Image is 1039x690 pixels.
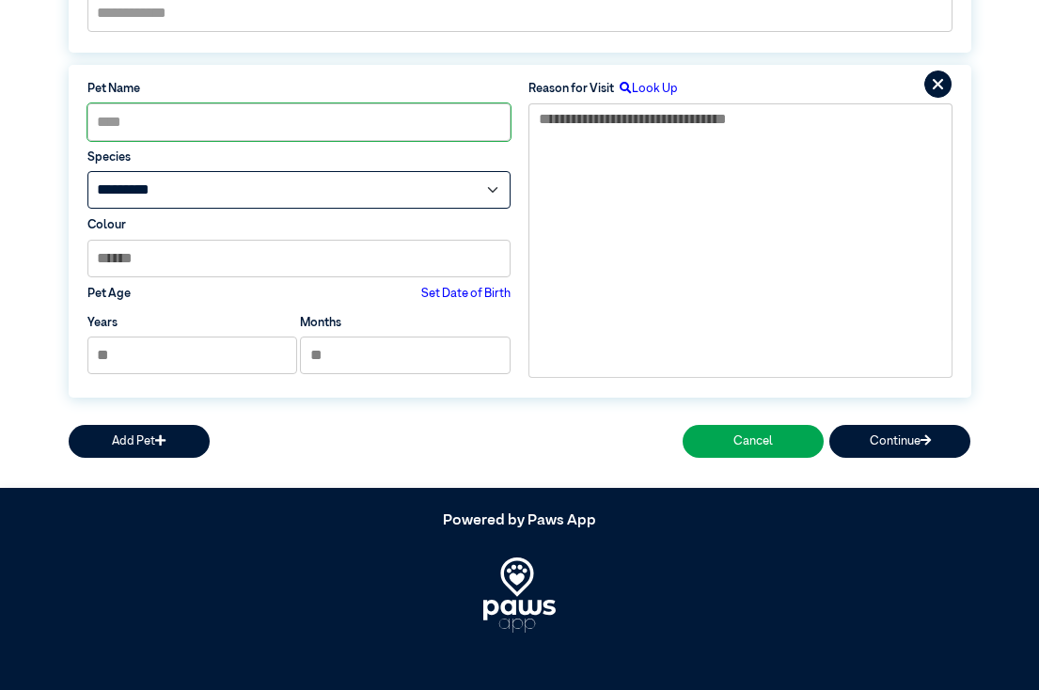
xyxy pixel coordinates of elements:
[421,285,511,303] label: Set Date of Birth
[683,425,824,458] button: Cancel
[87,314,118,332] label: Years
[829,425,970,458] button: Continue
[87,285,131,303] label: Pet Age
[483,557,556,633] img: PawsApp
[87,80,511,98] label: Pet Name
[69,425,210,458] button: Add Pet
[87,149,511,166] label: Species
[614,80,678,98] label: Look Up
[69,512,971,530] h5: Powered by Paws App
[300,314,341,332] label: Months
[528,80,614,98] label: Reason for Visit
[87,216,511,234] label: Colour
